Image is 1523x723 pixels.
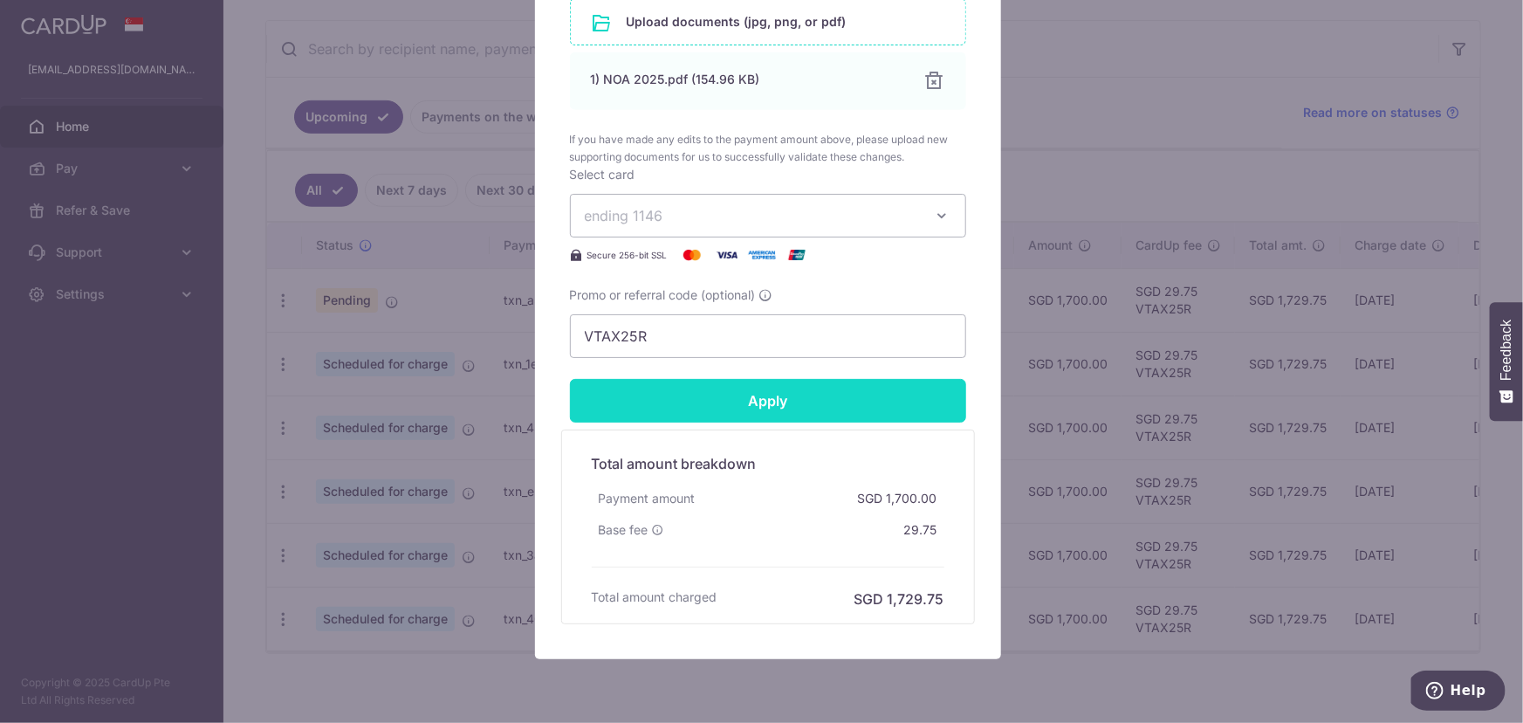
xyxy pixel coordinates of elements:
[587,248,668,262] span: Secure 256-bit SSL
[851,483,944,514] div: SGD 1,700.00
[675,244,710,265] img: Mastercard
[570,194,966,238] button: ending 1146
[710,244,744,265] img: Visa
[1411,671,1506,714] iframe: Opens a widget where you can find more information
[570,286,756,304] span: Promo or referral code (optional)
[599,521,648,539] span: Base fee
[1499,320,1514,381] span: Feedback
[591,71,903,88] div: 1) NOA 2025.pdf (154.96 KB)
[570,379,966,423] input: Apply
[592,453,944,474] h5: Total amount breakdown
[854,589,944,609] h6: SGD 1,729.75
[585,207,663,224] span: ending 1146
[1490,302,1523,421] button: Feedback - Show survey
[592,483,703,514] div: Payment amount
[592,589,717,606] h6: Total amount charged
[897,514,944,546] div: 29.75
[744,244,779,265] img: American Express
[570,166,635,183] label: Select card
[570,131,966,166] span: If you have made any edits to the payment amount above, please upload new supporting documents fo...
[779,244,814,265] img: UnionPay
